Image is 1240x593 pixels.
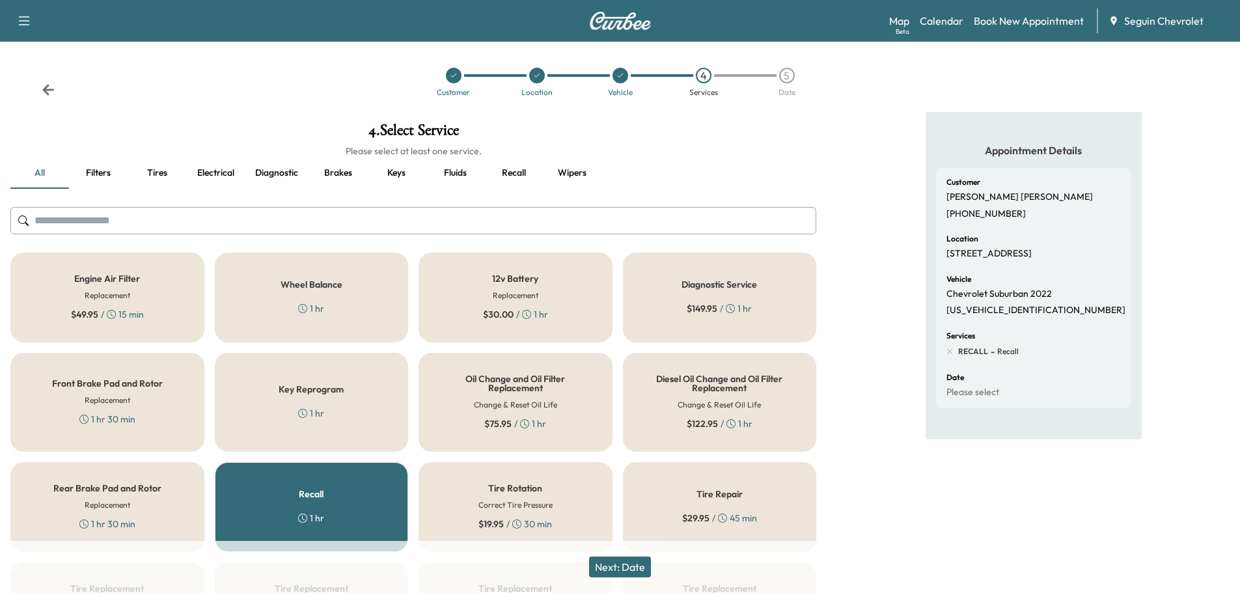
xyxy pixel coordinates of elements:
[298,407,324,420] div: 1 hr
[483,308,514,321] span: $ 30.00
[687,302,717,315] span: $ 149.95
[974,13,1084,29] a: Book New Appointment
[946,288,1052,300] p: Chevrolet Suburban 2022
[920,13,963,29] a: Calendar
[946,332,975,340] h6: Services
[367,158,426,189] button: Keys
[281,280,342,289] h5: Wheel Balance
[644,374,795,393] h5: Diesel Oil Change and Oil Filter Replacement
[298,302,324,315] div: 1 hr
[521,89,553,96] div: Location
[74,274,140,283] h5: Engine Air Filter
[687,302,752,315] div: / 1 hr
[10,122,816,145] h1: 4 . Select Service
[440,374,591,393] h5: Oil Change and Oil Filter Replacement
[71,308,144,321] div: / 15 min
[42,83,55,96] div: Back
[946,275,971,283] h6: Vehicle
[10,158,816,189] div: basic tabs example
[689,89,718,96] div: Services
[85,499,130,511] h6: Replacement
[958,346,988,357] span: RECALL
[10,145,816,158] h6: Please select at least one service.
[10,158,69,189] button: all
[682,512,710,525] span: $ 29.95
[779,68,795,83] div: 5
[946,248,1032,260] p: [STREET_ADDRESS]
[946,235,978,243] h6: Location
[79,413,135,426] div: 1 hr 30 min
[988,345,995,358] span: -
[279,385,344,394] h5: Key Reprogram
[53,484,161,493] h5: Rear Brake Pad and Rotor
[128,158,186,189] button: Tires
[478,517,552,531] div: / 30 min
[946,208,1026,220] p: [PHONE_NUMBER]
[946,178,980,186] h6: Customer
[52,379,163,388] h5: Front Brake Pad and Rotor
[687,417,718,430] span: $ 122.95
[474,399,557,411] h6: Change & Reset Oil Life
[889,13,909,29] a: MapBeta
[936,143,1131,158] h5: Appointment Details
[946,305,1125,316] p: [US_VEHICLE_IDENTIFICATION_NUMBER]
[608,89,633,96] div: Vehicle
[682,280,757,289] h5: Diagnostic Service
[995,346,1019,357] span: Recall
[687,417,752,430] div: / 1 hr
[484,417,546,430] div: / 1 hr
[946,387,999,398] p: Please select
[1124,13,1204,29] span: Seguin Chevrolet
[478,499,553,511] h6: Correct Tire Pressure
[483,308,548,321] div: / 1 hr
[484,158,543,189] button: Recall
[678,399,761,411] h6: Change & Reset Oil Life
[309,158,367,189] button: Brakes
[298,512,324,525] div: 1 hr
[778,89,795,96] div: Date
[946,191,1093,203] p: [PERSON_NAME] [PERSON_NAME]
[79,517,135,531] div: 1 hr 30 min
[696,490,743,499] h5: Tire Repair
[896,27,909,36] div: Beta
[186,158,245,189] button: Electrical
[696,68,711,83] div: 4
[299,490,324,499] h5: Recall
[492,274,538,283] h5: 12v Battery
[946,374,964,381] h6: Date
[484,417,512,430] span: $ 75.95
[85,394,130,406] h6: Replacement
[71,308,98,321] span: $ 49.95
[437,89,470,96] div: Customer
[589,557,651,577] button: Next: Date
[85,290,130,301] h6: Replacement
[589,12,652,30] img: Curbee Logo
[493,290,538,301] h6: Replacement
[69,158,128,189] button: Filters
[488,484,542,493] h5: Tire Rotation
[682,512,757,525] div: / 45 min
[245,158,309,189] button: Diagnostic
[478,517,504,531] span: $ 19.95
[543,158,601,189] button: Wipers
[426,158,484,189] button: Fluids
